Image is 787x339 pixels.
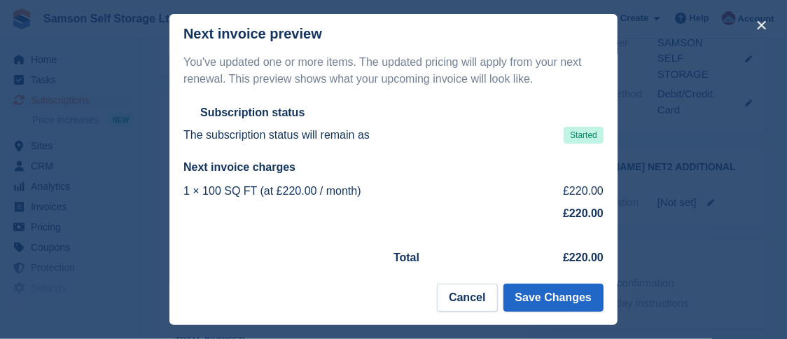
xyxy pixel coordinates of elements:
[200,106,305,120] h2: Subscription status
[437,284,497,312] button: Cancel
[393,251,419,263] strong: Total
[564,127,604,144] span: Started
[526,180,604,202] td: £220.00
[563,207,604,219] strong: £220.00
[183,54,604,88] p: You've updated one or more items. The updated pricing will apply from your next renewal. This pre...
[183,26,322,42] p: Next invoice preview
[183,180,526,202] td: 1 × 100 SQ FT (at £220.00 / month)
[183,160,604,174] h2: Next invoice charges
[751,14,773,36] button: close
[183,127,370,144] p: The subscription status will remain as
[563,251,604,263] strong: £220.00
[503,284,604,312] button: Save Changes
